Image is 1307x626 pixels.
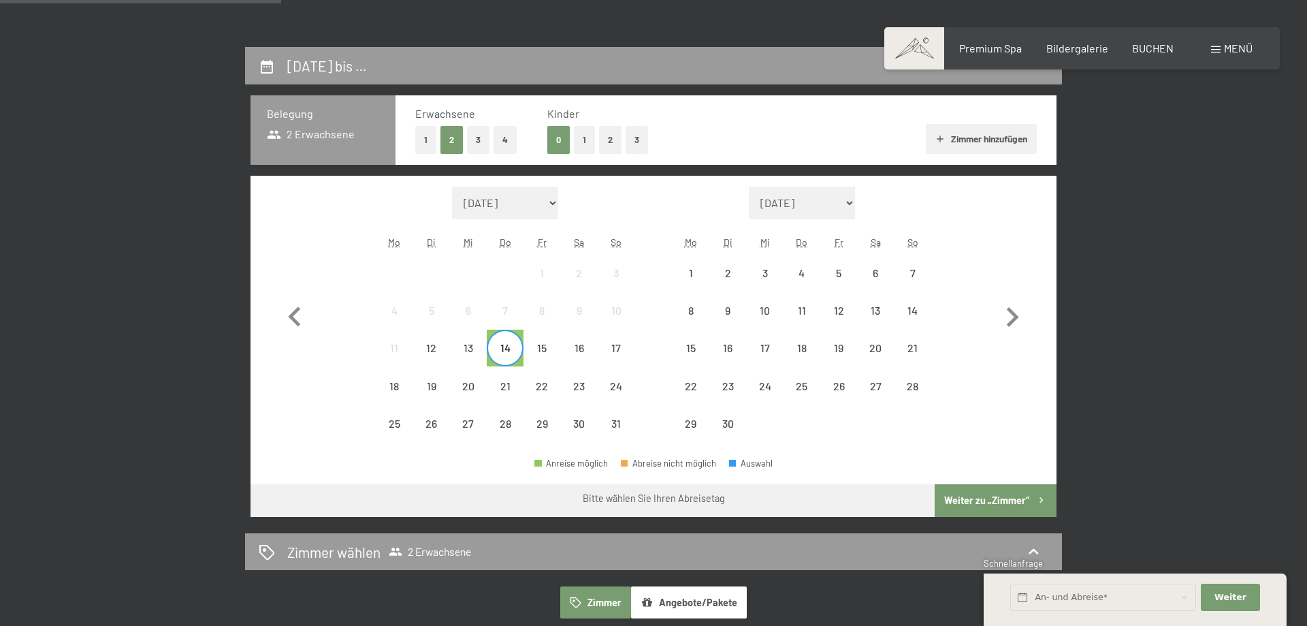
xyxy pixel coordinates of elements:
div: 12 [822,305,856,339]
div: Anreise möglich [534,459,608,468]
div: 28 [896,381,930,415]
span: Bildergalerie [1046,42,1108,54]
div: Abreise nicht möglich [709,405,746,442]
div: Abreise nicht möglich [450,292,487,329]
a: BUCHEN [1132,42,1174,54]
div: Abreise nicht möglich [746,292,783,329]
div: Abreise nicht möglich [523,367,560,404]
div: 18 [377,381,411,415]
div: 30 [711,418,745,452]
button: Zimmer hinzufügen [926,124,1037,154]
div: Fri Aug 22 2025 [523,367,560,404]
div: Wed Aug 13 2025 [450,330,487,366]
div: Abreise nicht möglich [376,367,413,404]
div: 12 [414,343,448,377]
div: Wed Aug 06 2025 [450,292,487,329]
div: Abreise nicht möglich [413,405,449,442]
div: Thu Aug 28 2025 [487,405,523,442]
div: 2 [711,268,745,302]
div: Abreise nicht möglich [523,405,560,442]
div: 13 [451,343,485,377]
div: Abreise nicht möglich [598,367,634,404]
abbr: Montag [685,236,697,248]
div: Abreise nicht möglich [894,367,931,404]
div: Tue Aug 19 2025 [413,367,449,404]
div: Abreise nicht möglich [894,292,931,329]
div: Auswahl [729,459,773,468]
div: 3 [599,268,633,302]
div: 7 [488,305,522,339]
div: 14 [488,343,522,377]
abbr: Montag [388,236,400,248]
div: Sun Aug 24 2025 [598,367,634,404]
div: Fri Aug 29 2025 [523,405,560,442]
button: 1 [415,126,436,154]
button: Weiter zu „Zimmer“ [935,484,1056,517]
div: 2 [562,268,596,302]
div: Abreise nicht möglich [561,405,598,442]
abbr: Donnerstag [500,236,511,248]
div: Thu Aug 07 2025 [487,292,523,329]
div: Tue Aug 26 2025 [413,405,449,442]
abbr: Sonntag [611,236,622,248]
div: Abreise nicht möglich [450,405,487,442]
div: Wed Aug 20 2025 [450,367,487,404]
div: 25 [785,381,819,415]
div: Abreise nicht möglich [784,367,820,404]
div: Abreise nicht möglich [561,367,598,404]
div: Sat Aug 09 2025 [561,292,598,329]
div: 17 [599,343,633,377]
div: Mon Sep 15 2025 [673,330,709,366]
span: Menü [1224,42,1253,54]
div: 11 [785,305,819,339]
div: Tue Sep 09 2025 [709,292,746,329]
div: 8 [674,305,708,339]
span: Weiter [1214,591,1246,604]
div: Mon Sep 01 2025 [673,255,709,292]
div: Abreise nicht möglich [487,405,523,442]
div: Abreise nicht möglich [413,292,449,329]
div: Bitte wählen Sie Ihren Abreisetag [583,492,725,505]
div: 19 [414,381,448,415]
span: 2 Erwachsene [267,127,355,142]
div: Abreise nicht möglich [857,367,894,404]
abbr: Sonntag [907,236,918,248]
div: Abreise nicht möglich [673,255,709,292]
div: 22 [674,381,708,415]
div: Thu Sep 18 2025 [784,330,820,366]
div: 25 [377,418,411,452]
div: Thu Aug 14 2025 [487,330,523,366]
div: Mon Sep 08 2025 [673,292,709,329]
div: 5 [414,305,448,339]
div: Abreise nicht möglich [376,292,413,329]
div: Abreise nicht möglich [820,330,857,366]
div: 4 [377,305,411,339]
div: 3 [747,268,781,302]
abbr: Freitag [538,236,547,248]
div: Sun Aug 31 2025 [598,405,634,442]
div: Sat Aug 30 2025 [561,405,598,442]
div: Thu Sep 11 2025 [784,292,820,329]
div: 30 [562,418,596,452]
div: Wed Sep 03 2025 [746,255,783,292]
div: Abreise nicht möglich [746,330,783,366]
div: 20 [858,343,892,377]
div: Thu Aug 21 2025 [487,367,523,404]
abbr: Donnerstag [796,236,807,248]
div: 29 [525,418,559,452]
div: Sat Aug 16 2025 [561,330,598,366]
div: Fri Sep 26 2025 [820,367,857,404]
abbr: Samstag [871,236,881,248]
div: Mon Aug 11 2025 [376,330,413,366]
div: Sat Aug 02 2025 [561,255,598,292]
abbr: Mittwoch [760,236,770,248]
div: 5 [822,268,856,302]
div: Wed Sep 10 2025 [746,292,783,329]
button: 3 [467,126,489,154]
button: Angebote/Pakete [631,586,747,618]
div: 18 [785,343,819,377]
div: 20 [451,381,485,415]
abbr: Freitag [835,236,843,248]
div: Thu Sep 04 2025 [784,255,820,292]
abbr: Samstag [574,236,584,248]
